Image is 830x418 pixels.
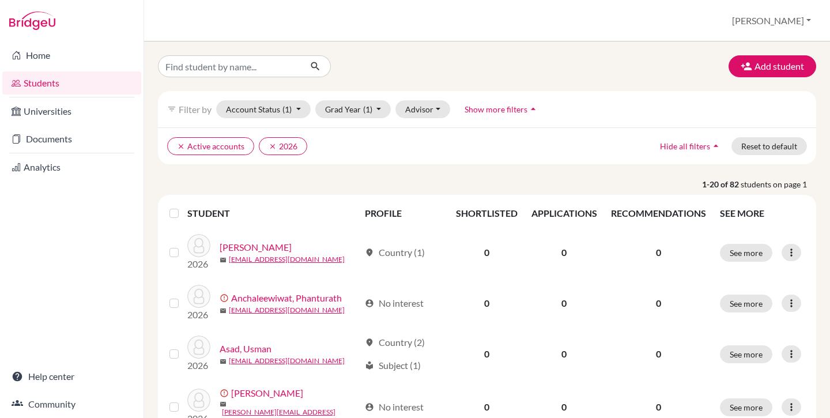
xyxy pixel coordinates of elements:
[527,103,539,115] i: arrow_drop_up
[731,137,807,155] button: Reset to default
[365,248,374,257] span: location_on
[187,308,210,322] p: 2026
[660,141,710,151] span: Hide all filters
[713,199,812,227] th: SEE MORE
[525,199,604,227] th: APPLICATIONS
[2,44,141,67] a: Home
[449,329,525,379] td: 0
[611,347,706,361] p: 0
[650,137,731,155] button: Hide all filtersarrow_drop_up
[365,246,425,259] div: Country (1)
[525,329,604,379] td: 0
[220,342,271,356] a: Asad, Usman
[187,199,358,227] th: STUDENT
[465,104,527,114] span: Show more filters
[220,389,231,398] span: error_outline
[365,400,424,414] div: No interest
[2,156,141,179] a: Analytics
[720,295,772,312] button: See more
[365,361,374,370] span: local_library
[187,389,210,412] img: Banpao, Christine
[365,402,374,412] span: account_circle
[365,336,425,349] div: Country (2)
[282,104,292,114] span: (1)
[259,137,307,155] button: clear2026
[231,291,342,305] a: Anchaleewiwat, Phanturath
[2,365,141,388] a: Help center
[167,104,176,114] i: filter_list
[729,55,816,77] button: Add student
[220,240,292,254] a: [PERSON_NAME]
[167,137,254,155] button: clearActive accounts
[229,254,345,265] a: [EMAIL_ADDRESS][DOMAIN_NAME]
[187,257,210,271] p: 2026
[2,71,141,95] a: Students
[449,199,525,227] th: SHORTLISTED
[720,398,772,416] button: See more
[449,227,525,278] td: 0
[2,127,141,150] a: Documents
[158,55,301,77] input: Find student by name...
[220,293,231,303] span: error_outline
[358,199,448,227] th: PROFILE
[720,244,772,262] button: See more
[395,100,450,118] button: Advisor
[2,393,141,416] a: Community
[702,178,741,190] strong: 1-20 of 82
[2,100,141,123] a: Universities
[720,345,772,363] button: See more
[9,12,55,30] img: Bridge-U
[315,100,391,118] button: Grad Year(1)
[216,100,311,118] button: Account Status(1)
[269,142,277,150] i: clear
[604,199,713,227] th: RECOMMENDATIONS
[187,359,210,372] p: 2026
[611,296,706,310] p: 0
[363,104,372,114] span: (1)
[229,305,345,315] a: [EMAIL_ADDRESS][DOMAIN_NAME]
[611,246,706,259] p: 0
[525,227,604,278] td: 0
[179,104,212,115] span: Filter by
[187,285,210,308] img: Anchaleewiwat, Phanturath
[741,178,816,190] span: students on page 1
[220,307,227,314] span: mail
[365,296,424,310] div: No interest
[220,401,227,408] span: mail
[727,10,816,32] button: [PERSON_NAME]
[449,278,525,329] td: 0
[231,386,303,400] a: [PERSON_NAME]
[177,142,185,150] i: clear
[455,100,549,118] button: Show more filtersarrow_drop_up
[220,358,227,365] span: mail
[187,336,210,359] img: Asad, Usman
[220,257,227,263] span: mail
[365,359,421,372] div: Subject (1)
[365,299,374,308] span: account_circle
[229,356,345,366] a: [EMAIL_ADDRESS][DOMAIN_NAME]
[525,278,604,329] td: 0
[611,400,706,414] p: 0
[187,234,210,257] img: Acharya, Jaibir
[710,140,722,152] i: arrow_drop_up
[365,338,374,347] span: location_on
